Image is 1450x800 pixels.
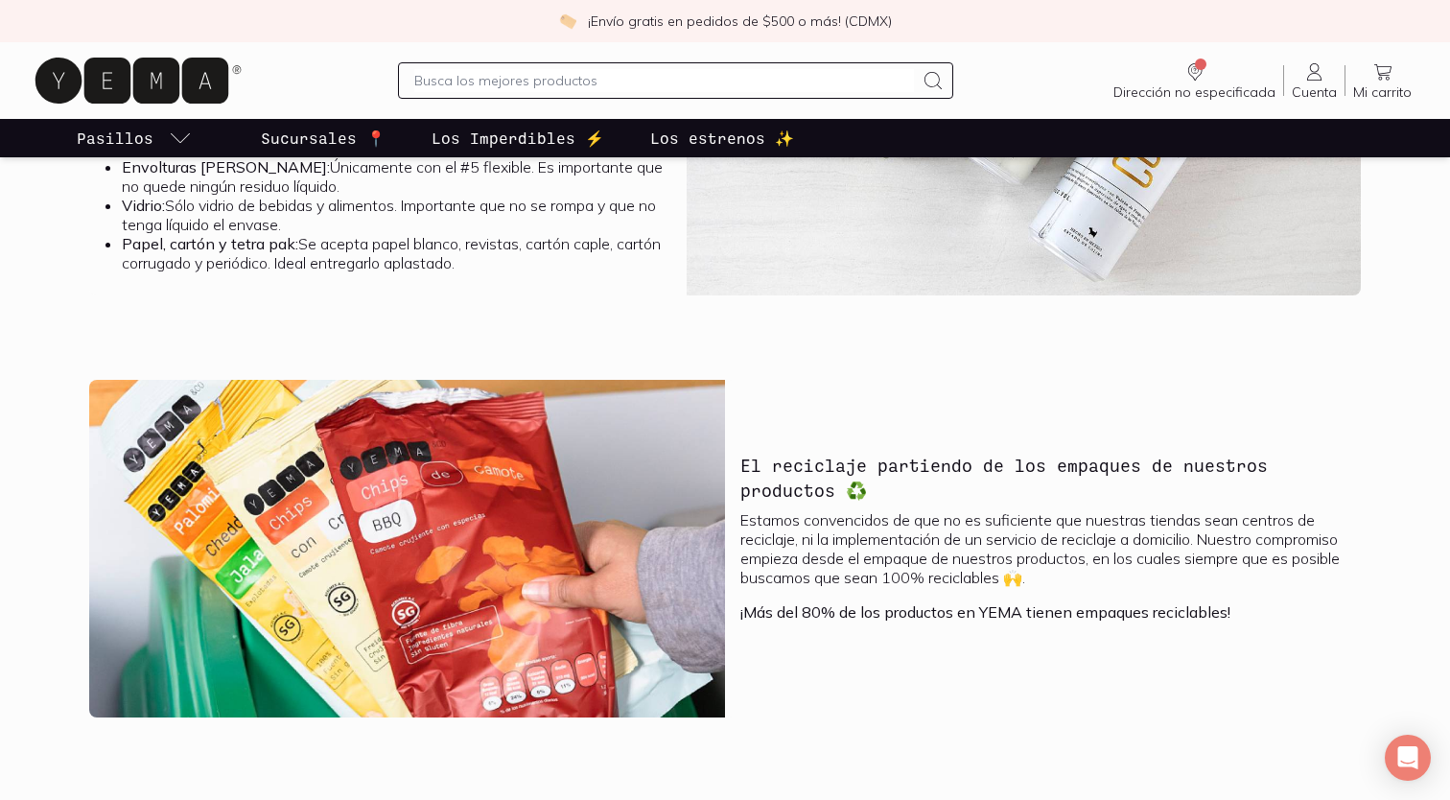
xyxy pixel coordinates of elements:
p: Sucursales 📍 [261,127,386,150]
li: Se acepta papel blanco, revistas, cartón caple, cartón corrugado y periódico. Ideal entregarlo ap... [122,234,671,272]
p: Pasillos [77,127,153,150]
span: Cuenta [1292,83,1337,101]
img: El reciclaje partiendo de los empaques de nuestros productos ♻️ [89,380,725,718]
span: Mi carrito [1353,83,1412,101]
input: Busca los mejores productos [414,69,914,92]
a: Sucursales 📍 [257,119,389,157]
b: Papel, cartón y tetra pak: [122,234,298,253]
p: Los estrenos ✨ [650,127,794,150]
a: pasillo-todos-link [73,119,196,157]
b: ¡Más del 80% de los productos en YEMA tienen empaques reciclables! [740,602,1230,622]
div: Open Intercom Messenger [1385,735,1431,781]
b: Vidrio: [122,196,165,215]
a: Dirección no especificada [1106,60,1283,101]
a: Mi carrito [1345,60,1419,101]
p: Los Imperdibles ⚡️ [432,127,604,150]
a: Los estrenos ✨ [646,119,798,157]
span: Dirección no especificada [1113,83,1275,101]
li: Sólo vidrio de bebidas y alimentos. Importante que no se rompa y que no tenga líquido el envase. [122,196,671,234]
li: Únicamente con el #5 flexible. Es importante que no quede ningún residuo líquido. [122,157,671,196]
h3: El reciclaje partiendo de los empaques de nuestros productos ♻️ [740,453,1345,504]
p: ¡Envío gratis en pedidos de $500 o más! (CDMX) [588,12,892,31]
img: check [559,12,576,30]
a: Cuenta [1284,60,1345,101]
a: Los Imperdibles ⚡️ [428,119,608,157]
b: Envolturas [PERSON_NAME]: [122,157,330,176]
p: Estamos convencidos de que no es suficiente que nuestras tiendas sean centros de reciclaje, ni la... [740,510,1345,587]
